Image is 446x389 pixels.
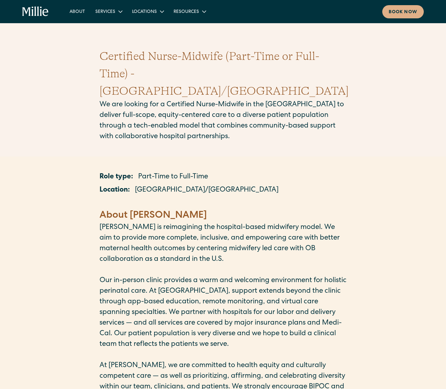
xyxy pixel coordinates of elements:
a: Book now [382,5,424,18]
p: Our in-person clinic provides a warm and welcoming environment for holistic perinatal care. At [G... [100,276,347,350]
p: Location: [100,185,130,196]
p: Part-Time to Full-Time [138,172,208,183]
h1: Certified Nurse-Midwife (Part-Time or Full-Time) - [GEOGRAPHIC_DATA]/[GEOGRAPHIC_DATA] [100,48,347,100]
p: ‍ [100,350,347,361]
strong: About [PERSON_NAME] [100,211,207,221]
p: We are looking for a Certified Nurse-Midwife in the [GEOGRAPHIC_DATA] to deliver full-scope, equi... [100,100,347,142]
div: Resources [174,9,199,15]
div: Locations [127,6,168,17]
p: Role type: [100,172,133,183]
a: About [64,6,90,17]
p: [GEOGRAPHIC_DATA]/[GEOGRAPHIC_DATA] [135,185,279,196]
p: ‍ [100,265,347,276]
p: [PERSON_NAME] is reimagining the hospital-based midwifery model. We aim to provide more complete,... [100,223,347,265]
div: Book now [389,9,417,16]
p: ‍ [100,198,347,209]
div: Locations [132,9,157,15]
a: home [22,6,49,17]
div: Services [95,9,115,15]
div: Resources [168,6,211,17]
div: Services [90,6,127,17]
